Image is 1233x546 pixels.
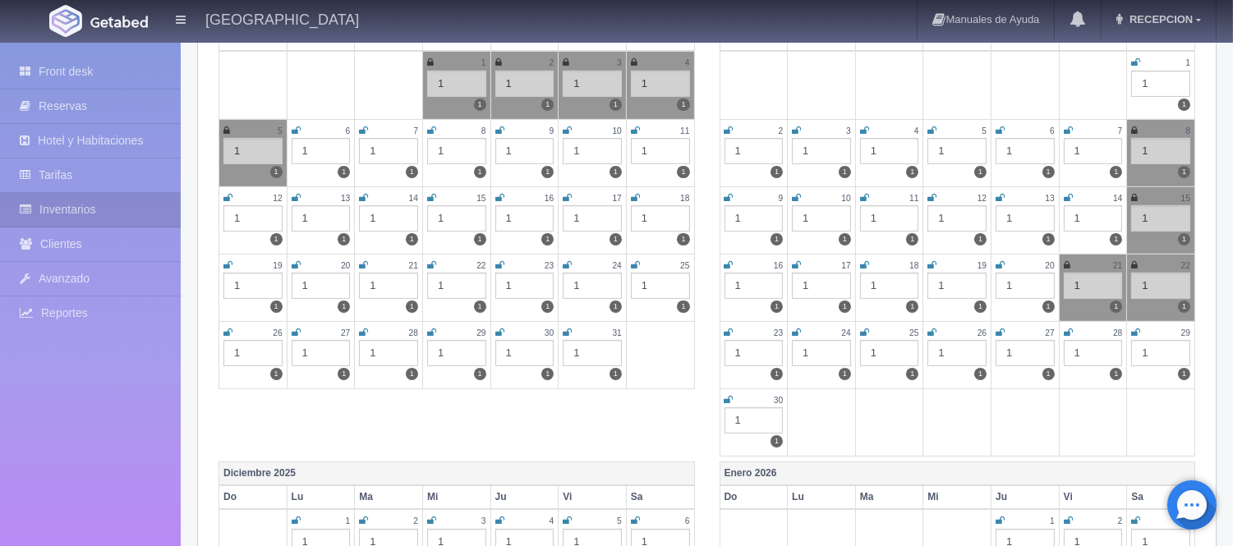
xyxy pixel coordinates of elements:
label: 1 [474,166,486,178]
div: 1 [996,205,1055,232]
div: 1 [427,138,486,164]
th: Sa [1127,485,1195,509]
small: 1 [1050,516,1055,525]
small: 18 [909,261,918,270]
label: 1 [541,233,554,245]
label: 1 [406,368,418,380]
h4: [GEOGRAPHIC_DATA] [205,8,359,29]
small: 28 [409,328,418,337]
small: 2 [778,126,783,135]
label: 1 [1042,368,1055,380]
th: Do [219,485,288,509]
div: 1 [292,340,351,366]
div: 1 [359,273,418,299]
div: 1 [223,138,283,164]
label: 1 [677,166,689,178]
label: 1 [610,233,622,245]
small: 11 [680,126,689,135]
small: 4 [685,58,690,67]
div: 1 [927,138,987,164]
label: 1 [406,166,418,178]
th: Mi [422,485,490,509]
div: 1 [563,340,622,366]
th: Vi [1059,485,1127,509]
label: 1 [610,99,622,111]
label: 1 [1110,368,1122,380]
div: 1 [563,273,622,299]
small: 20 [341,261,350,270]
small: 21 [1113,261,1122,270]
div: 1 [792,273,851,299]
div: 1 [860,340,919,366]
label: 1 [839,233,851,245]
label: 1 [474,301,486,313]
label: 1 [677,301,689,313]
div: 1 [495,71,554,97]
small: 8 [481,126,486,135]
small: 23 [774,328,783,337]
label: 1 [906,368,918,380]
div: 1 [1131,340,1190,366]
div: 1 [292,205,351,232]
label: 1 [270,233,283,245]
small: 9 [778,194,783,203]
div: 1 [792,340,851,366]
label: 1 [610,301,622,313]
div: 1 [563,205,622,232]
label: 1 [1178,166,1190,178]
th: Diciembre 2025 [219,462,695,486]
small: 6 [346,126,351,135]
div: 1 [996,273,1055,299]
label: 1 [1178,368,1190,380]
small: 29 [1181,328,1190,337]
small: 7 [413,126,418,135]
div: 1 [427,340,486,366]
div: 1 [359,340,418,366]
small: 31 [613,328,622,337]
label: 1 [1042,233,1055,245]
div: 1 [927,340,987,366]
th: Ju [991,485,1060,509]
div: 1 [495,340,554,366]
small: 3 [617,58,622,67]
div: 1 [427,205,486,232]
div: 1 [1064,138,1123,164]
small: 15 [476,194,485,203]
div: 1 [1064,273,1123,299]
div: 1 [1131,138,1190,164]
div: 1 [725,340,784,366]
small: 10 [841,194,850,203]
th: Mi [923,485,991,509]
small: 24 [613,261,622,270]
small: 27 [1045,328,1054,337]
div: 1 [725,138,784,164]
th: Do [720,485,788,509]
small: 12 [978,194,987,203]
small: 16 [545,194,554,203]
label: 1 [541,301,554,313]
label: 1 [974,368,987,380]
div: 1 [495,138,554,164]
small: 7 [1118,126,1123,135]
th: Ma [355,485,423,509]
small: 14 [409,194,418,203]
div: 1 [996,138,1055,164]
div: 1 [563,71,622,97]
small: 6 [685,516,690,525]
small: 8 [1185,126,1190,135]
small: 1 [481,58,486,67]
label: 1 [338,301,350,313]
small: 10 [613,126,622,135]
label: 1 [270,301,283,313]
small: 21 [409,261,418,270]
small: 9 [550,126,554,135]
small: 19 [273,261,282,270]
div: 1 [860,273,919,299]
div: 1 [927,273,987,299]
div: 1 [223,273,283,299]
small: 16 [774,261,783,270]
div: 1 [725,407,784,434]
small: 15 [1181,194,1190,203]
div: 1 [427,71,486,97]
div: 1 [996,340,1055,366]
